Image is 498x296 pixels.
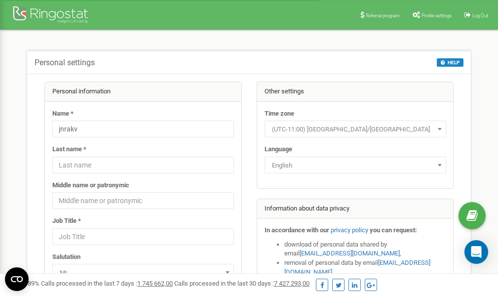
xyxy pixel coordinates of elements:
[274,280,309,287] u: 7 427 293,00
[265,157,446,173] span: English
[265,121,446,137] span: (UTC-11:00) Pacific/Midway
[137,280,173,287] u: 1 745 662,00
[421,13,452,18] span: Profile settings
[174,280,309,287] span: Calls processed in the last 30 days :
[52,157,234,173] input: Last name
[52,145,86,154] label: Last name *
[56,266,230,280] span: Mr.
[45,82,241,102] div: Personal information
[52,216,81,226] label: Job Title *
[257,82,454,102] div: Other settings
[265,109,294,119] label: Time zone
[52,228,234,245] input: Job Title
[5,267,29,291] button: Open CMP widget
[52,264,234,281] span: Mr.
[265,226,329,234] strong: In accordance with our
[52,192,234,209] input: Middle name or patronymic
[300,250,400,257] a: [EMAIL_ADDRESS][DOMAIN_NAME]
[284,240,446,258] li: download of personal data shared by email ,
[52,109,74,119] label: Name *
[464,240,488,264] div: Open Intercom Messenger
[472,13,488,18] span: Log Out
[268,159,443,172] span: English
[52,253,80,262] label: Salutation
[52,121,234,137] input: Name
[268,123,443,136] span: (UTC-11:00) Pacific/Midway
[52,181,129,190] label: Middle name or patronymic
[331,226,368,234] a: privacy policy
[257,199,454,219] div: Information about data privacy
[41,280,173,287] span: Calls processed in the last 7 days :
[366,13,400,18] span: Referral program
[370,226,417,234] strong: you can request:
[35,58,95,67] h5: Personal settings
[284,258,446,277] li: removal of personal data by email ,
[265,145,292,154] label: Language
[437,58,463,67] button: HELP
